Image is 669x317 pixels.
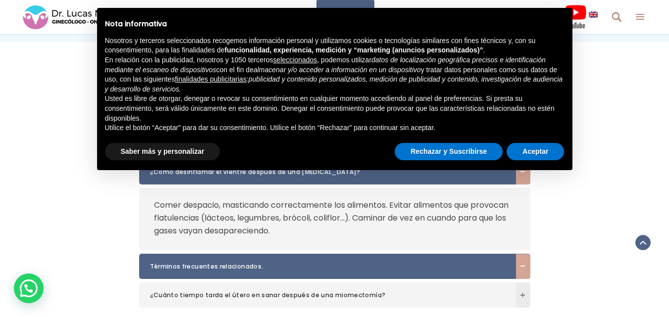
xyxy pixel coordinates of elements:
p: En relación con la publicidad, nosotros y 1050 terceros , podemos utilizar con el fin de y tratar... [105,55,565,94]
span: ¿Cuánto tiempo tarda el útero en sanar después de una miomectomía? [150,290,500,300]
em: datos de localización geográfica precisos e identificación mediante el escaneo de dispositivos [105,56,546,74]
button: Saber más y personalizar [105,143,220,161]
p: Utilice el botón “Aceptar” para dar su consentimiento. Utilice el botón “Rechazar” para continuar... [105,123,565,133]
em: almacenar y/o acceder a información en un dispositivo [254,66,421,74]
button: Aceptar [507,143,564,161]
button: seleccionados [273,55,317,65]
button: Rechazar y Suscribirse [395,143,503,161]
em: publicidad y contenido personalizados, medición de publicidad y contenido, investigación de audie... [105,75,563,93]
p: Nosotros y terceros seleccionados recogemos información personal y utilizamos cookies o tecnologí... [105,36,565,55]
div: WhatsApp contact [14,273,44,303]
span: Términos frecuentes relacionados. [150,262,500,272]
p: Comer despacio, masticando correctamente los alimentos. Evitar alimentos que provocan flatulencia... [154,199,515,237]
strong: funcionalidad, experiencia, medición y “marketing (anuncios personalizados)” [225,46,483,54]
h2: Nota informativa [105,20,565,28]
button: finalidades publicitarias [175,75,247,85]
img: language english [589,11,598,17]
p: Usted es libre de otorgar, denegar o revocar su consentimiento en cualquier momento accediendo al... [105,94,565,123]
